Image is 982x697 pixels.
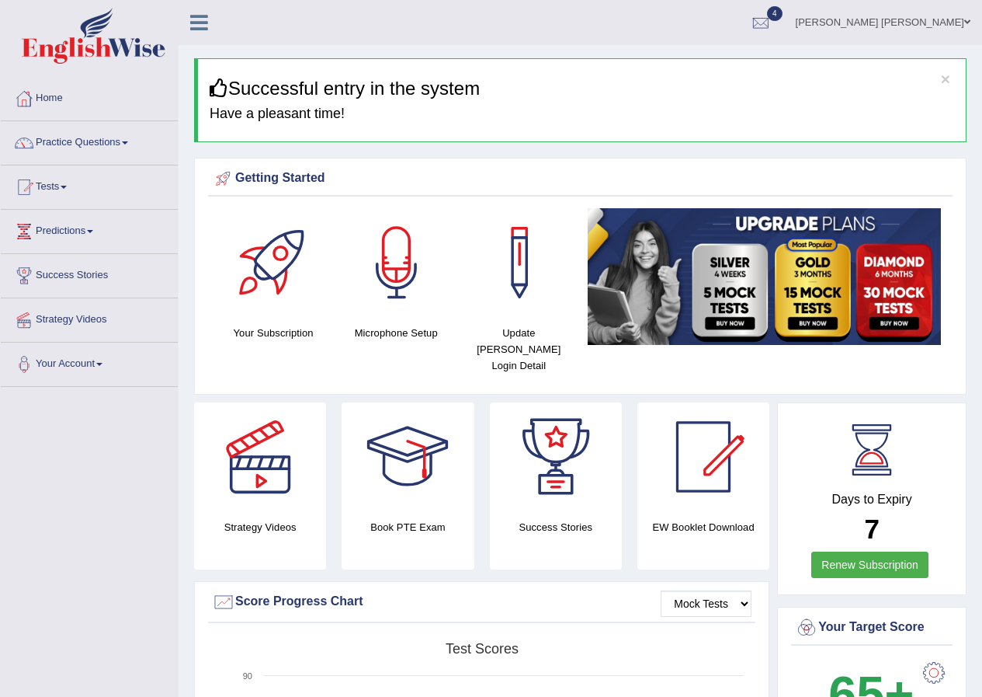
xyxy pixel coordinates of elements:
[811,552,928,578] a: Renew Subscription
[212,591,751,614] div: Score Progress Chart
[1,121,178,160] a: Practice Questions
[1,343,178,382] a: Your Account
[194,519,326,535] h4: Strategy Videos
[210,106,954,122] h4: Have a pleasant time!
[212,167,949,190] div: Getting Started
[637,519,769,535] h4: EW Booklet Download
[1,210,178,249] a: Predictions
[795,493,949,507] h4: Days to Expiry
[1,166,178,204] a: Tests
[342,325,449,341] h4: Microphone Setup
[1,77,178,116] a: Home
[588,208,941,345] img: small5.jpg
[1,298,178,337] a: Strategy Videos
[864,514,879,544] b: 7
[210,78,954,99] h3: Successful entry in the system
[342,519,474,535] h4: Book PTE Exam
[1,254,178,293] a: Success Stories
[795,616,949,639] div: Your Target Score
[941,71,950,87] button: ×
[490,519,622,535] h4: Success Stories
[767,6,782,21] span: 4
[465,325,572,374] h4: Update [PERSON_NAME] Login Detail
[220,325,327,341] h4: Your Subscription
[446,641,519,657] tspan: Test scores
[243,671,252,681] text: 90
